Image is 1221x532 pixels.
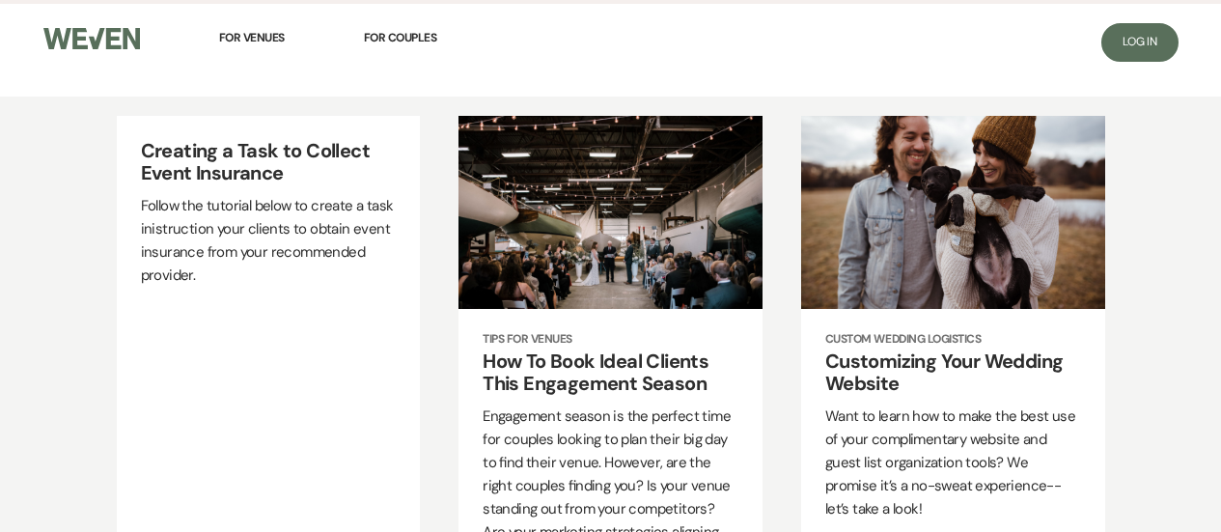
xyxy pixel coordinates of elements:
[825,350,1081,395] h2: Customizing Your Wedding Website
[1123,34,1156,49] span: Log In
[825,405,1081,520] p: Want to learn how to make the best use of your complimentary website and guest list organization ...
[141,140,397,184] h2: Creating a Task to Collect Event Insurance
[483,333,738,347] span: Tips for Venues
[117,116,421,309] a: Creating a Task to Collect Event Insurance Follow the tutorial below to create a task inistructio...
[364,30,437,45] span: For Couples
[43,28,140,50] img: Weven Logo
[219,16,285,59] a: For Venues
[1101,23,1178,62] a: Log In
[483,350,738,395] h2: How To Book Ideal Clients This Engagement Season
[364,16,437,59] a: For Couples
[141,194,397,287] p: Follow the tutorial below to create a task inistruction your clients to obtain event insurance fr...
[219,30,285,45] span: For Venues
[825,333,1081,347] span: Custom Wedding Logistics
